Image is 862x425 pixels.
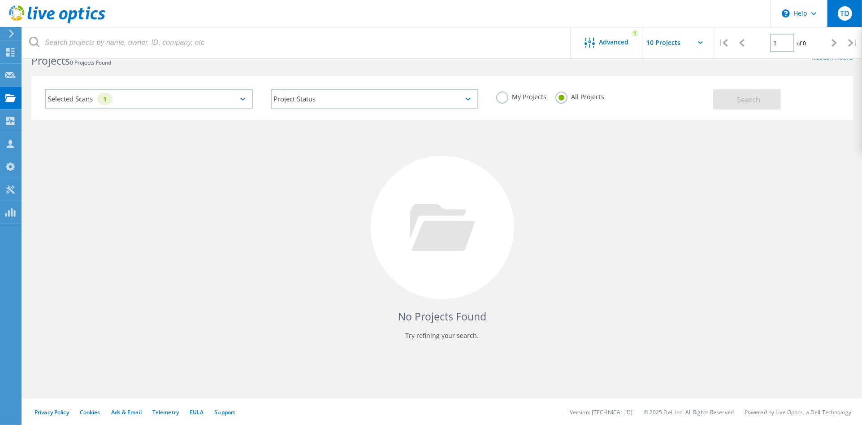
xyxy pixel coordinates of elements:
span: Advanced [599,39,629,45]
div: 1 [97,93,113,105]
div: | [844,27,862,59]
button: Search [713,89,781,110]
p: Try refining your search. [40,329,844,343]
span: 0 Projects Found [70,59,111,66]
a: Cookies [80,408,100,416]
a: Privacy Policy [35,408,69,416]
input: Search projects by name, owner, ID, company, etc [22,27,571,58]
li: © 2025 Dell Inc. All Rights Reserved [644,408,734,416]
a: Support [214,408,235,416]
label: My Projects [496,92,546,100]
a: Live Optics Dashboard [9,19,105,25]
span: TD [840,10,849,17]
span: of 0 [797,39,806,47]
div: Project Status [271,89,479,109]
div: Selected Scans [45,89,253,109]
a: Ads & Email [111,408,142,416]
a: EULA [190,408,204,416]
h4: No Projects Found [40,309,844,324]
li: Powered by Live Optics, a Dell Technology [745,408,851,416]
a: Telemetry [152,408,179,416]
svg: \n [782,9,790,18]
li: Version: [TECHNICAL_ID] [570,408,633,416]
label: All Projects [555,92,604,100]
span: Search [737,95,760,105]
div: | [714,27,732,59]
